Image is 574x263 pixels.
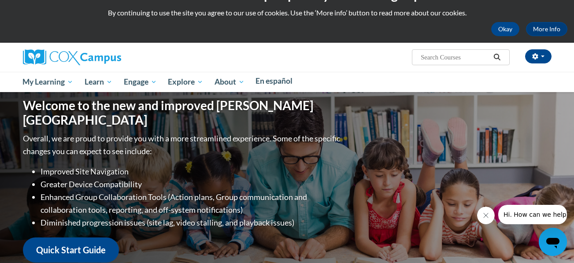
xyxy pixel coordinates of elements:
[215,77,244,87] span: About
[23,53,121,60] a: Cox Campus
[23,132,342,158] p: Overall, we are proud to provide you with a more streamlined experience. Some of the specific cha...
[23,49,121,65] img: Cox Campus
[525,49,552,63] button: Account Settings
[420,52,490,63] input: Search Courses
[124,77,157,87] span: Engage
[490,52,504,63] button: Search
[10,72,565,92] div: Main menu
[23,98,342,128] h1: Welcome to the new and improved [PERSON_NAME][GEOGRAPHIC_DATA]
[41,178,342,191] li: Greater Device Compatibility
[41,165,342,178] li: Improved Site Navigation
[118,72,163,92] a: Engage
[7,8,567,18] p: By continuing to use the site you agree to our use of cookies. Use the ‘More info’ button to read...
[5,6,71,13] span: Hi. How can we help?
[256,76,293,85] span: En español
[477,207,495,224] iframe: Close message
[23,237,119,263] a: Quick Start Guide
[491,22,519,36] button: Okay
[17,72,79,92] a: My Learning
[162,72,209,92] a: Explore
[526,22,567,36] a: More Info
[41,191,342,216] li: Enhanced Group Collaboration Tools (Action plans, Group communication and collaboration tools, re...
[250,72,299,90] a: En español
[498,205,567,224] iframe: Message from company
[539,228,567,256] iframe: Button to launch messaging window
[85,77,112,87] span: Learn
[41,216,342,229] li: Diminished progression issues (site lag, video stalling, and playback issues)
[168,77,203,87] span: Explore
[22,77,73,87] span: My Learning
[209,72,250,92] a: About
[79,72,118,92] a: Learn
